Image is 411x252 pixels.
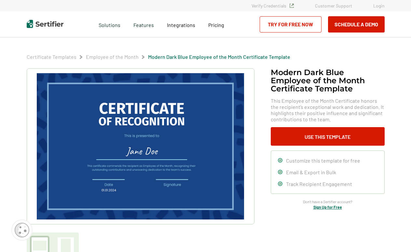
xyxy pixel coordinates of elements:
[133,20,154,28] span: Features
[260,16,322,33] a: Try for Free Now
[378,221,411,252] iframe: Chat Widget
[286,181,352,187] span: Track Recipient Engagement
[27,20,63,28] img: Sertifier | Digital Credentialing Platform
[303,199,352,205] span: Don’t have a Sertifier account?
[286,169,336,175] span: Email & Export in Bulk
[373,3,385,8] a: Login
[290,4,294,8] img: Verified
[15,223,29,237] img: Cookie Popup Icon
[99,20,120,28] span: Solutions
[167,20,195,28] a: Integrations
[271,68,385,93] h1: Modern Dark Blue Employee of the Month Certificate Template
[27,54,76,60] a: Certificate Templates
[252,3,294,8] a: Verify Credentials
[27,54,290,60] div: Breadcrumb
[37,73,244,219] img: Modern Dark Blue Employee of the Month Certificate Template
[86,54,139,60] a: Employee of the Month
[315,3,352,8] a: Customer Support
[208,22,224,28] span: Pricing
[271,127,385,146] button: Use This Template
[286,157,360,164] span: Customize this template for free
[313,205,342,209] a: Sign Up for Free
[328,16,385,33] button: Schedule a Demo
[148,54,290,60] a: Modern Dark Blue Employee of the Month Certificate Template
[208,20,224,28] a: Pricing
[167,22,195,28] span: Integrations
[271,98,385,122] span: This Employee of the Month Certificate honors the recipient’s exceptional work and dedication. It...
